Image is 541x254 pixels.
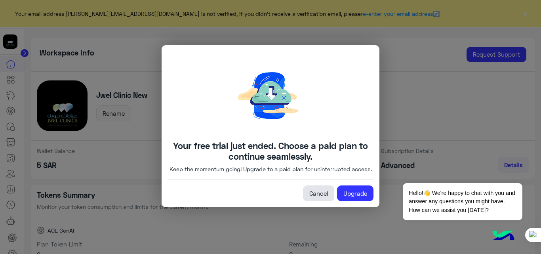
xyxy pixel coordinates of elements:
[303,185,334,201] a: Cancel
[168,140,373,162] h4: Your free trial just ended. Choose a paid plan to continue seamlessly.
[490,222,517,250] img: hulul-logo.png
[403,183,522,220] span: Hello!👋 We're happy to chat with you and answer any questions you might have. How can we assist y...
[211,51,330,140] img: Downloading.png
[170,165,372,173] p: Keep the momentum going! Upgrade to a paid plan for uninterrupted access.
[337,185,373,201] a: Upgrade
